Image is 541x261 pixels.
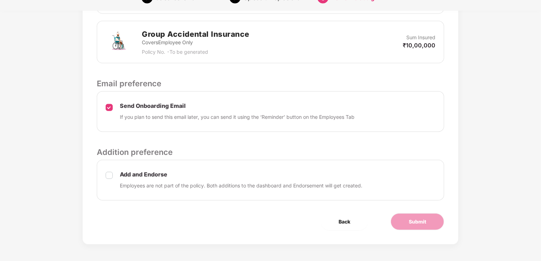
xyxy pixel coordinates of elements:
[106,29,131,55] img: svg+xml;base64,PHN2ZyB4bWxucz0iaHR0cDovL3d3dy53My5vcmcvMjAwMC9zdmciIHdpZHRoPSI3MiIgaGVpZ2h0PSI3Mi...
[142,48,250,56] p: Policy No. - To be generated
[142,28,250,40] h2: Group Accidental Insurance
[406,34,435,41] p: Sum Insured
[142,39,250,46] p: Covers Employee Only
[321,213,368,230] button: Back
[120,171,362,178] p: Add and Endorse
[97,146,444,158] p: Addition preference
[120,113,355,121] p: If you plan to send this email later, you can send it using the ‘Reminder’ button on the Employee...
[97,77,444,89] p: Email preference
[339,218,350,226] span: Back
[403,41,435,49] p: ₹10,00,000
[391,213,444,230] button: Submit
[120,182,362,190] p: Employees are not part of the policy. Both additions to the dashboard and Endorsement will get cr...
[120,102,355,110] p: Send Onboarding Email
